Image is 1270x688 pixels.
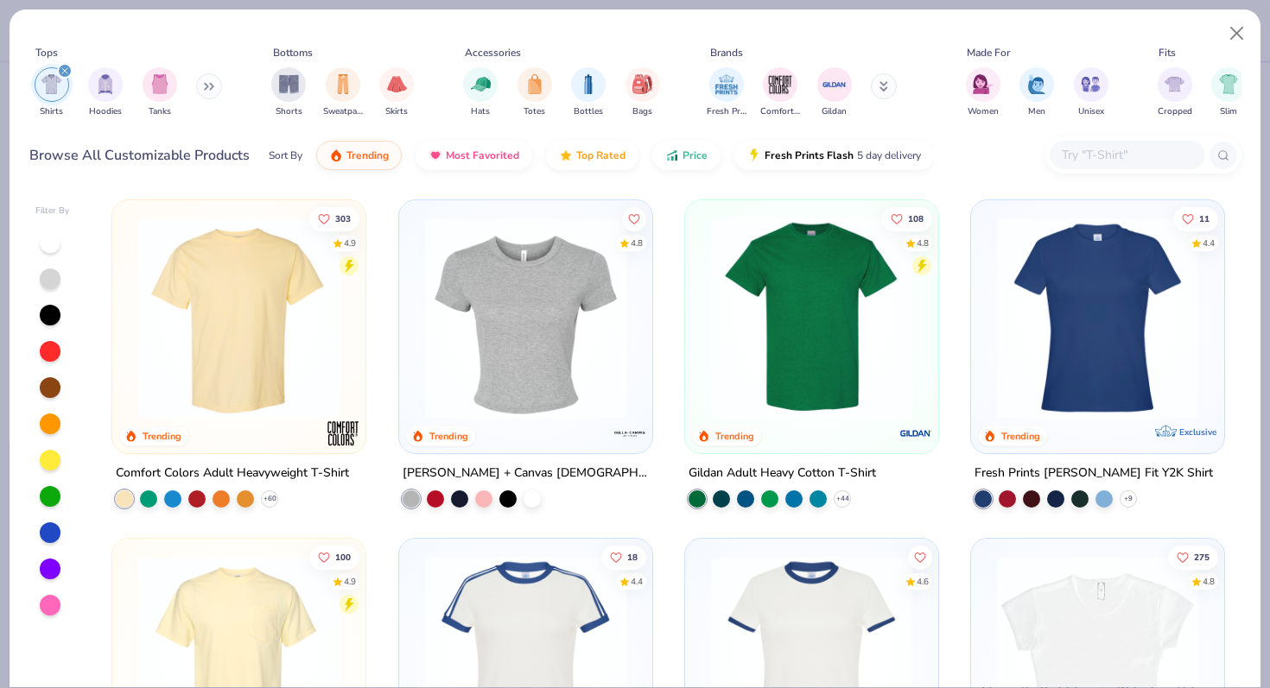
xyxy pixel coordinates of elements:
button: filter button [518,67,552,118]
div: [PERSON_NAME] + Canvas [DEMOGRAPHIC_DATA]' Micro Ribbed Baby Tee [403,463,649,484]
img: flash.gif [747,148,761,162]
span: Bottles [574,105,603,118]
button: filter button [35,67,69,118]
img: Bella + Canvas logo [613,416,647,451]
span: Tanks [149,105,171,118]
span: Hoodies [89,105,122,118]
img: c7959168-479a-4259-8c5e-120e54807d6b [921,218,1140,419]
span: + 60 [264,494,276,504]
button: filter button [1211,67,1246,118]
button: Fresh Prints Flash5 day delivery [734,141,934,170]
span: Women [968,105,999,118]
img: 029b8af0-80e6-406f-9fdc-fdf898547912 [130,218,348,419]
span: 18 [626,553,637,562]
img: Men Image [1027,74,1046,94]
button: Close [1221,17,1254,50]
div: filter for Totes [518,67,552,118]
div: 4.6 [917,576,929,589]
img: TopRated.gif [559,148,573,162]
span: + 9 [1124,494,1133,504]
img: Cropped Image [1165,74,1184,94]
span: Trending [346,148,389,162]
div: filter for Shorts [271,67,306,118]
div: filter for Skirts [379,67,414,118]
button: filter button [625,67,660,118]
span: Totes [524,105,545,118]
button: Like [309,206,359,230]
div: Brands [710,45,743,60]
button: Like [1173,206,1218,230]
div: filter for Bottles [571,67,606,118]
span: Comfort Colors [760,105,800,118]
button: Price [652,141,721,170]
div: Bottoms [273,45,313,60]
img: Comfort Colors Image [767,72,793,98]
img: Tanks Image [150,74,169,94]
button: filter button [88,67,123,118]
div: 4.9 [344,576,356,589]
span: 108 [908,214,924,223]
div: 4.4 [630,576,642,589]
span: 5 day delivery [857,146,921,166]
button: filter button [1019,67,1054,118]
div: filter for Cropped [1158,67,1192,118]
img: Shorts Image [279,74,299,94]
span: Men [1028,105,1045,118]
div: filter for Gildan [817,67,852,118]
button: filter button [463,67,498,118]
span: Unisex [1078,105,1104,118]
img: Hoodies Image [96,74,115,94]
button: filter button [143,67,177,118]
span: Hats [471,105,490,118]
span: Gildan [822,105,847,118]
div: Tops [35,45,58,60]
div: Made For [967,45,1010,60]
div: Filter By [35,205,70,218]
span: Shorts [276,105,302,118]
div: 4.4 [1203,237,1215,249]
span: + 44 [835,494,848,504]
span: Shirts [40,105,63,118]
div: 4.8 [917,237,929,249]
button: Top Rated [546,141,638,170]
span: 100 [335,553,351,562]
button: filter button [271,67,306,118]
div: filter for Unisex [1074,67,1108,118]
img: Women Image [973,74,993,94]
div: Sort By [269,148,302,163]
button: Like [882,206,932,230]
img: 6a9a0a85-ee36-4a89-9588-981a92e8a910 [988,218,1207,419]
button: filter button [323,67,363,118]
img: Gildan Image [822,72,848,98]
img: most_fav.gif [429,148,442,162]
img: Bottles Image [579,74,598,94]
div: Fits [1159,45,1176,60]
img: Hats Image [471,74,491,94]
img: 28425ec1-0436-412d-a053-7d6557a5cd09 [635,218,854,419]
div: filter for Hoodies [88,67,123,118]
div: Comfort Colors Adult Heavyweight T-Shirt [116,463,349,484]
div: Fresh Prints [PERSON_NAME] Fit Y2K Shirt [975,463,1213,484]
span: Bags [632,105,652,118]
div: filter for Shirts [35,67,69,118]
button: Like [908,546,932,570]
div: filter for Bags [625,67,660,118]
div: filter for Men [1019,67,1054,118]
img: Sweatpants Image [333,74,352,94]
img: trending.gif [329,148,343,162]
span: Most Favorited [446,148,519,162]
span: 11 [1199,214,1210,223]
img: Bags Image [632,74,651,94]
div: filter for Women [966,67,1000,118]
div: 4.9 [344,237,356,249]
div: 4.8 [630,237,642,249]
input: Try "T-Shirt" [1060,145,1193,165]
span: Top Rated [576,148,625,162]
span: 275 [1194,553,1210,562]
span: Cropped [1158,105,1192,118]
span: Slim [1220,105,1237,118]
button: Trending [316,141,402,170]
div: filter for Comfort Colors [760,67,800,118]
button: Most Favorited [416,141,532,170]
img: Fresh Prints Image [714,72,740,98]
